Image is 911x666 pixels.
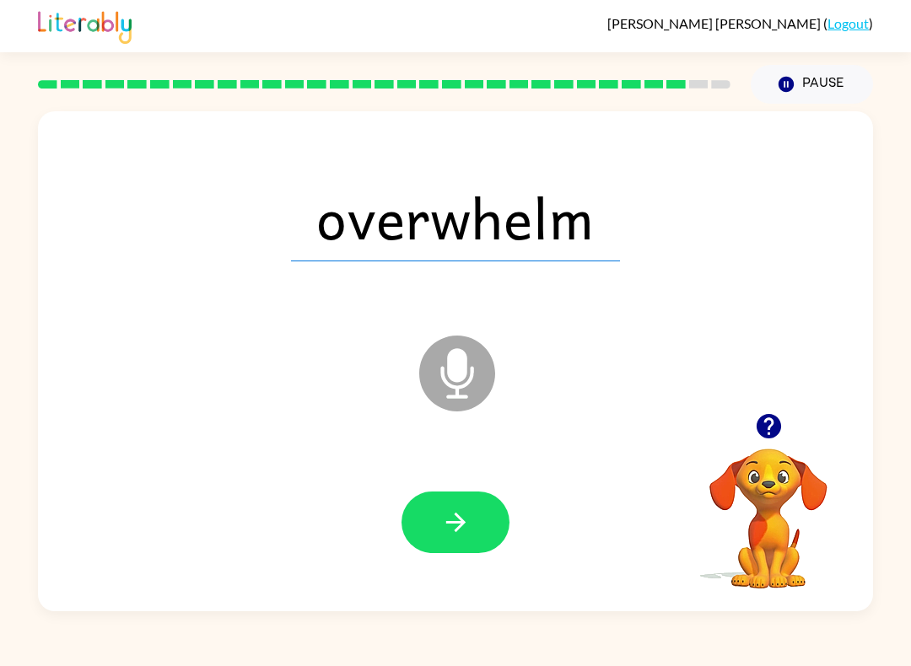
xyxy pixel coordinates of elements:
a: Logout [827,15,869,31]
video: Your browser must support playing .mp4 files to use Literably. Please try using another browser. [684,422,853,591]
span: overwhelm [291,174,620,261]
span: [PERSON_NAME] [PERSON_NAME] [607,15,823,31]
button: Pause [751,65,873,104]
img: Literably [38,7,132,44]
div: ( ) [607,15,873,31]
